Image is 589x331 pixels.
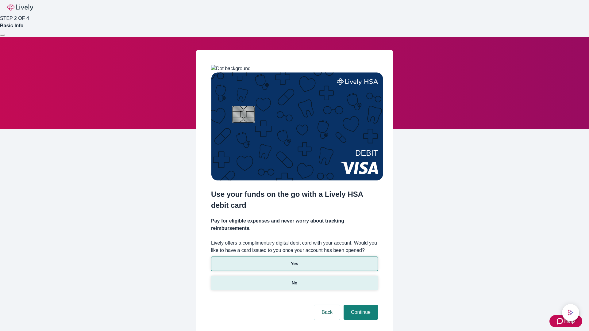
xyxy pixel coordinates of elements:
[211,72,383,181] img: Debit card
[211,276,378,290] button: No
[564,318,575,325] span: Help
[562,304,579,321] button: chat
[568,310,574,316] svg: Lively AI Assistant
[557,318,564,325] svg: Zendesk support icon
[211,189,378,211] h2: Use your funds on the go with a Lively HSA debit card
[344,305,378,320] button: Continue
[549,315,582,327] button: Zendesk support iconHelp
[211,217,378,232] h4: Pay for eligible expenses and never worry about tracking reimbursements.
[292,280,298,286] p: No
[314,305,340,320] button: Back
[7,4,33,11] img: Lively
[211,239,378,254] label: Lively offers a complimentary digital debit card with your account. Would you like to have a card...
[211,257,378,271] button: Yes
[211,65,251,72] img: Dot background
[291,261,298,267] p: Yes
